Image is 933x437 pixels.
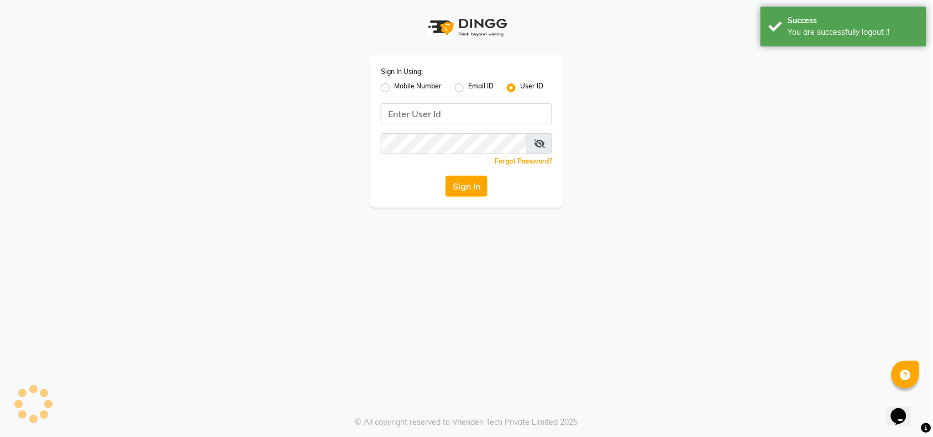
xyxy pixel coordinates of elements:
[381,133,527,154] input: Username
[887,393,922,426] iframe: chat widget
[422,11,511,44] img: logo1.svg
[788,15,918,27] div: Success
[445,176,488,197] button: Sign In
[394,81,442,94] label: Mobile Number
[381,103,552,124] input: Username
[520,81,543,94] label: User ID
[381,67,423,77] label: Sign In Using:
[468,81,494,94] label: Email ID
[788,27,918,38] div: You are successfully logout !!
[495,157,552,165] a: Forgot Password?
